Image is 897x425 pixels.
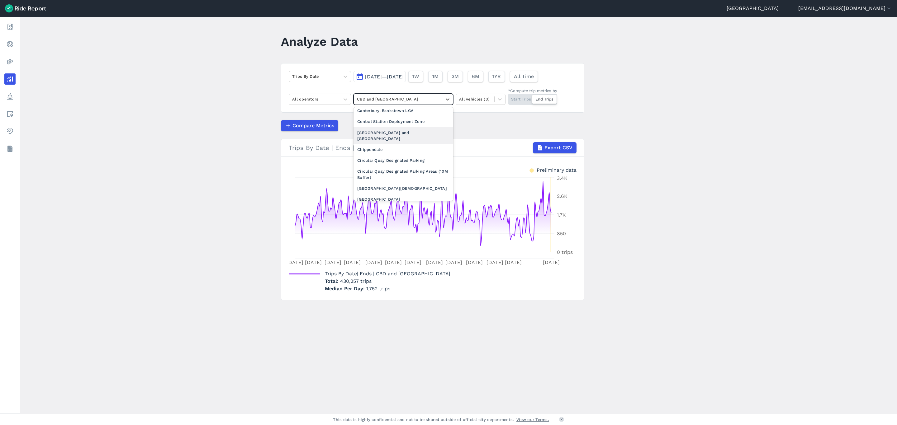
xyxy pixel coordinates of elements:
[287,259,303,265] tspan: [DATE]
[354,144,453,155] div: Chippendale
[4,91,16,102] a: Policy
[289,142,577,153] div: Trips By Date | Ends | CBD and [GEOGRAPHIC_DATA]
[798,5,892,12] button: [EMAIL_ADDRESS][DOMAIN_NAME]
[325,278,340,284] span: Total
[4,56,16,67] a: Heatmaps
[340,278,372,284] span: 430,257 trips
[557,212,566,218] tspan: 1.7K
[426,259,443,265] tspan: [DATE]
[281,33,358,50] h1: Analyze Data
[557,175,567,181] tspan: 3.4K
[385,259,402,265] tspan: [DATE]
[445,259,462,265] tspan: [DATE]
[325,269,357,277] span: Trips By Date
[448,71,463,82] button: 3M
[405,259,421,265] tspan: [DATE]
[543,259,560,265] tspan: [DATE]
[292,122,334,129] span: Compare Metrics
[533,142,577,153] button: Export CSV
[466,259,483,265] tspan: [DATE]
[428,71,443,82] button: 1M
[557,231,566,236] tspan: 850
[516,417,549,423] a: View our Terms.
[354,194,453,205] div: [GEOGRAPHIC_DATA]
[544,144,572,152] span: Export CSV
[505,259,522,265] tspan: [DATE]
[412,73,419,80] span: 1W
[365,74,404,80] span: [DATE]—[DATE]
[4,73,16,85] a: Analyze
[354,166,453,183] div: Circular Quay Designated Parking Areas (10M Buffer)
[5,4,46,12] img: Ride Report
[486,259,503,265] tspan: [DATE]
[344,259,361,265] tspan: [DATE]
[354,155,453,166] div: Circular Quay Designated Parking
[4,108,16,119] a: Areas
[325,284,366,292] span: Median Per Day
[432,73,439,80] span: 1M
[472,73,479,80] span: 6M
[305,259,322,265] tspan: [DATE]
[354,127,453,144] div: [GEOGRAPHIC_DATA] and [GEOGRAPHIC_DATA]
[325,271,450,277] span: | Ends | CBD and [GEOGRAPHIC_DATA]
[408,71,423,82] button: 1W
[4,126,16,137] a: Health
[354,71,406,82] button: [DATE]—[DATE]
[325,285,450,292] p: 1,752 trips
[365,259,382,265] tspan: [DATE]
[4,21,16,32] a: Report
[557,193,567,199] tspan: 2.6K
[537,166,577,173] div: Preliminary data
[354,116,453,127] div: Central Station Deployment Zone
[354,105,453,116] div: Canterbury-Bankstown LGA
[4,39,16,50] a: Realtime
[508,88,557,94] div: *Compute trip metrics by
[727,5,779,12] a: [GEOGRAPHIC_DATA]
[4,143,16,154] a: Datasets
[492,73,501,80] span: 1YR
[514,73,534,80] span: All Time
[325,259,341,265] tspan: [DATE]
[510,71,538,82] button: All Time
[281,120,338,131] button: Compare Metrics
[354,183,453,194] div: [GEOGRAPHIC_DATA][DEMOGRAPHIC_DATA]
[557,249,573,255] tspan: 0 trips
[468,71,483,82] button: 6M
[452,73,459,80] span: 3M
[488,71,505,82] button: 1YR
